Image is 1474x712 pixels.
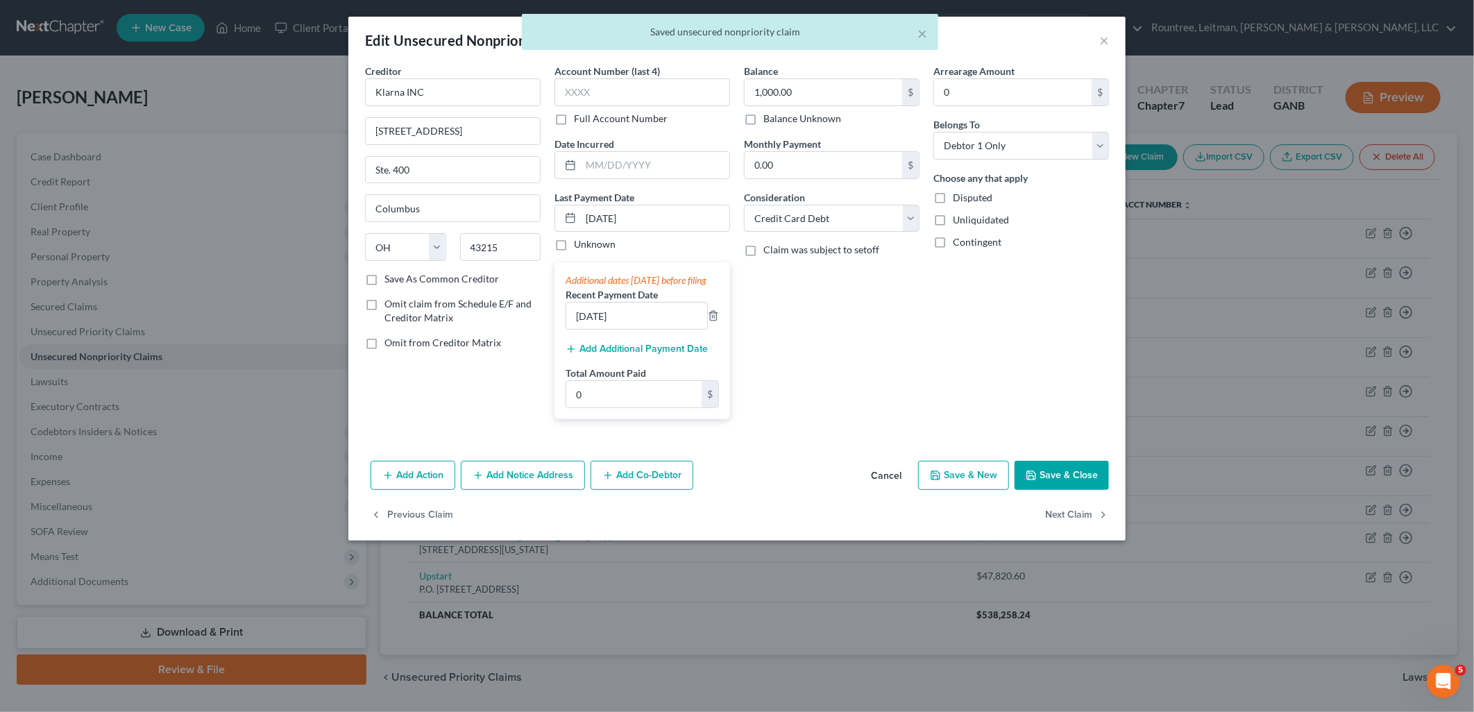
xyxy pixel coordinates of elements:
[763,112,841,126] label: Balance Unknown
[460,233,541,261] input: Enter zip...
[554,190,634,205] label: Last Payment Date
[591,461,693,490] button: Add Co-Debtor
[533,25,927,39] div: Saved unsecured nonpriority claim
[384,337,501,348] span: Omit from Creditor Matrix
[933,171,1028,185] label: Choose any that apply
[917,25,927,42] button: ×
[566,344,708,355] button: Add Additional Payment Date
[366,118,540,144] input: Enter address...
[918,461,1009,490] button: Save & New
[566,287,658,302] label: Recent Payment Date
[745,152,902,178] input: 0.00
[566,303,707,329] input: --
[566,366,646,380] label: Total Amount Paid
[384,272,499,286] label: Save As Common Creditor
[902,79,919,105] div: $
[860,462,913,490] button: Cancel
[933,119,980,130] span: Belongs To
[366,157,540,183] input: Apt, Suite, etc...
[554,137,614,151] label: Date Incurred
[581,205,729,232] input: MM/DD/YYYY
[566,381,702,407] input: 0.00
[1455,665,1466,676] span: 5
[933,64,1015,78] label: Arrearage Amount
[953,214,1009,226] span: Unliquidated
[581,152,729,178] input: MM/DD/YYYY
[934,79,1092,105] input: 0.00
[461,461,585,490] button: Add Notice Address
[366,195,540,221] input: Enter city...
[554,64,660,78] label: Account Number (last 4)
[1092,79,1108,105] div: $
[574,112,668,126] label: Full Account Number
[365,65,402,77] span: Creditor
[744,137,821,151] label: Monthly Payment
[744,190,805,205] label: Consideration
[745,79,902,105] input: 0.00
[953,192,992,203] span: Disputed
[371,501,453,530] button: Previous Claim
[1015,461,1109,490] button: Save & Close
[702,381,718,407] div: $
[744,64,778,78] label: Balance
[365,78,541,106] input: Search creditor by name...
[1427,665,1460,698] iframe: Intercom live chat
[902,152,919,178] div: $
[1045,501,1109,530] button: Next Claim
[566,273,719,287] div: Additional dates [DATE] before filing
[371,461,455,490] button: Add Action
[384,298,532,323] span: Omit claim from Schedule E/F and Creditor Matrix
[953,236,1001,248] span: Contingent
[574,237,616,251] label: Unknown
[554,78,730,106] input: XXXX
[763,244,879,255] span: Claim was subject to setoff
